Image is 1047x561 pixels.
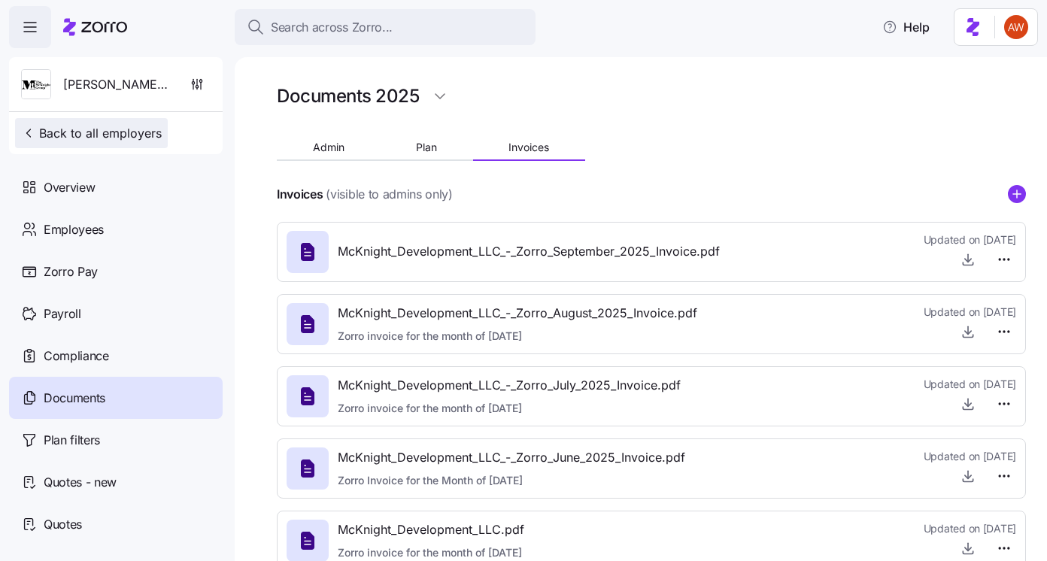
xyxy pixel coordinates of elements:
[277,84,419,108] h1: Documents 2025
[9,377,223,419] a: Documents
[9,166,223,208] a: Overview
[9,335,223,377] a: Compliance
[235,9,536,45] button: Search across Zorro...
[44,389,105,408] span: Documents
[924,232,1016,247] span: Updated on [DATE]
[338,304,697,323] span: McKnight_Development_LLC_-_Zorro_August_2025_Invoice.pdf
[338,376,681,395] span: McKnight_Development_LLC_-_Zorro_July_2025_Invoice.pdf
[44,431,100,450] span: Plan filters
[924,521,1016,536] span: Updated on [DATE]
[416,142,437,153] span: Plan
[338,520,524,539] span: McKnight_Development_LLC.pdf
[9,208,223,250] a: Employees
[1004,15,1028,39] img: 3c671664b44671044fa8929adf5007c6
[338,545,524,560] span: Zorro invoice for the month of [DATE]
[882,18,930,36] span: Help
[22,70,50,100] img: Employer logo
[44,178,95,197] span: Overview
[9,293,223,335] a: Payroll
[9,503,223,545] a: Quotes
[313,142,344,153] span: Admin
[326,185,452,204] span: (visible to admins only)
[1008,185,1026,203] svg: add icon
[9,461,223,503] a: Quotes - new
[44,473,117,492] span: Quotes - new
[44,515,82,534] span: Quotes
[63,75,171,94] span: [PERSON_NAME] Development Corporation
[338,329,697,344] span: Zorro invoice for the month of [DATE]
[44,347,109,365] span: Compliance
[338,473,685,488] span: Zorro Invoice for the Month of [DATE]
[338,448,685,467] span: McKnight_Development_LLC_-_Zorro_June_2025_Invoice.pdf
[338,401,681,416] span: Zorro invoice for the month of [DATE]
[277,186,323,203] h4: Invoices
[9,250,223,293] a: Zorro Pay
[44,220,104,239] span: Employees
[44,262,98,281] span: Zorro Pay
[870,12,942,42] button: Help
[338,242,720,261] span: McKnight_Development_LLC_-_Zorro_September_2025_Invoice.pdf
[15,118,168,148] button: Back to all employers
[9,419,223,461] a: Plan filters
[21,124,162,142] span: Back to all employers
[924,377,1016,392] span: Updated on [DATE]
[924,305,1016,320] span: Updated on [DATE]
[508,142,549,153] span: Invoices
[924,449,1016,464] span: Updated on [DATE]
[44,305,81,323] span: Payroll
[271,18,393,37] span: Search across Zorro...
